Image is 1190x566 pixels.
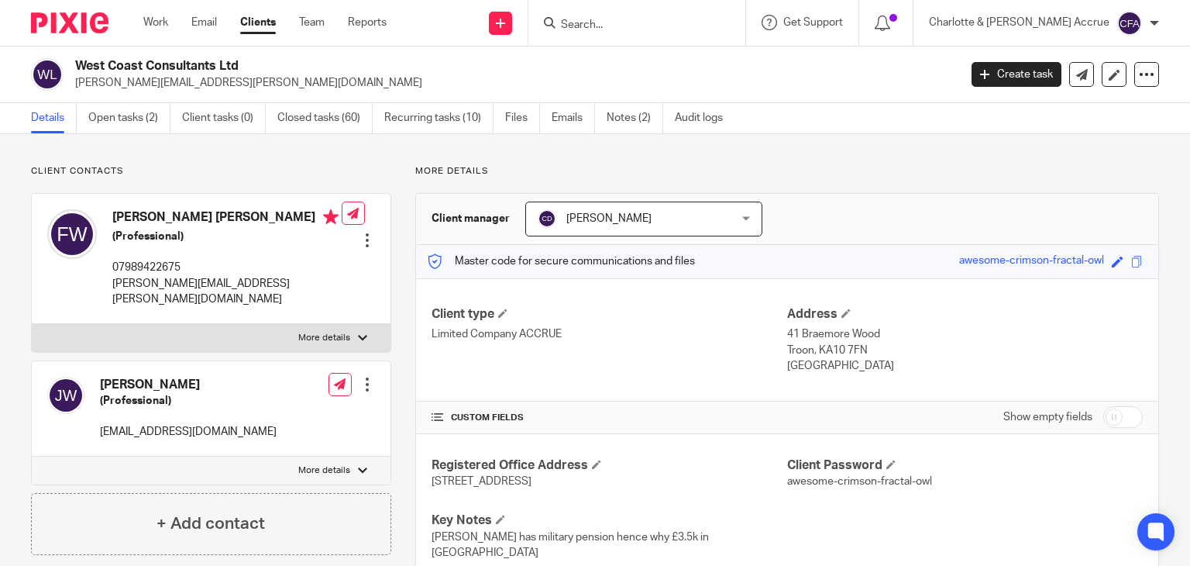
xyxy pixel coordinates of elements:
[972,62,1061,87] a: Create task
[100,424,277,440] p: [EMAIL_ADDRESS][DOMAIN_NAME]
[1117,11,1142,36] img: svg%3E
[31,165,391,178] p: Client contacts
[787,358,1143,374] p: [GEOGRAPHIC_DATA]
[675,103,734,133] a: Audit logs
[787,457,1143,474] h4: Client Password
[47,209,97,259] img: svg%3E
[112,229,342,244] h5: (Professional)
[432,476,531,487] span: [STREET_ADDRESS]
[75,58,774,74] h2: West Coast Consultants Ltd
[432,326,787,342] p: Limited Company ACCRUE
[1003,409,1092,425] label: Show empty fields
[783,17,843,28] span: Get Support
[787,343,1143,358] p: Troon, KA10 7FN
[298,464,350,477] p: More details
[432,513,787,529] h4: Key Notes
[538,209,556,228] img: svg%3E
[432,457,787,474] h4: Registered Office Address
[31,58,64,91] img: svg%3E
[432,532,709,558] span: [PERSON_NAME] has military pension hence why £3.5k in [GEOGRAPHIC_DATA]
[552,103,595,133] a: Emails
[112,276,342,308] p: [PERSON_NAME][EMAIL_ADDRESS][PERSON_NAME][DOMAIN_NAME]
[323,209,339,225] i: Primary
[929,15,1109,30] p: Charlotte & [PERSON_NAME] Accrue
[112,260,342,275] p: 07989422675
[100,377,277,393] h4: [PERSON_NAME]
[100,393,277,409] h5: (Professional)
[182,103,266,133] a: Client tasks (0)
[959,253,1104,271] div: awesome-crimson-fractal-owl
[75,75,948,91] p: [PERSON_NAME][EMAIL_ADDRESS][PERSON_NAME][DOMAIN_NAME]
[88,103,170,133] a: Open tasks (2)
[31,12,108,33] img: Pixie
[787,476,932,487] span: awesome-crimson-fractal-owl
[277,103,373,133] a: Closed tasks (60)
[298,332,350,344] p: More details
[240,15,276,30] a: Clients
[415,165,1159,178] p: More details
[156,512,265,536] h4: + Add contact
[787,326,1143,342] p: 41 Braemore Wood
[432,306,787,323] h4: Client type
[348,15,387,30] a: Reports
[299,15,325,30] a: Team
[191,15,217,30] a: Email
[143,15,168,30] a: Work
[432,412,787,424] h4: CUSTOM FIELDS
[559,19,699,33] input: Search
[47,377,84,414] img: svg%3E
[787,306,1143,323] h4: Address
[607,103,663,133] a: Notes (2)
[384,103,494,133] a: Recurring tasks (10)
[31,103,77,133] a: Details
[505,103,540,133] a: Files
[112,209,342,229] h4: [PERSON_NAME] [PERSON_NAME]
[428,254,695,269] p: Master code for secure communications and files
[566,213,652,224] span: [PERSON_NAME]
[432,211,510,226] h3: Client manager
